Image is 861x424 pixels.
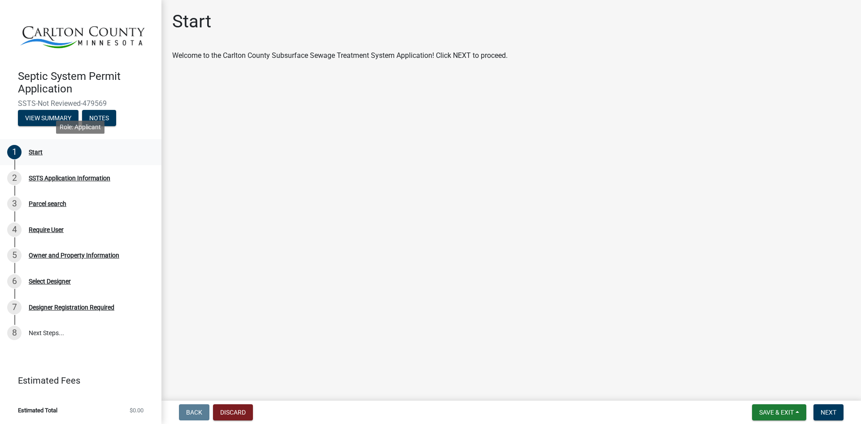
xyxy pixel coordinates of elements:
[7,197,22,211] div: 3
[18,407,57,413] span: Estimated Total
[7,171,22,185] div: 2
[29,175,110,181] div: SSTS Application Information
[82,115,116,122] wm-modal-confirm: Notes
[18,9,147,61] img: Carlton County, Minnesota
[7,145,22,159] div: 1
[18,110,78,126] button: View Summary
[56,121,104,134] div: Role: Applicant
[7,326,22,340] div: 8
[813,404,844,420] button: Next
[172,50,850,61] div: Welcome to the Carlton County Subsurface Sewage Treatment System Application! Click NEXT to proceed.
[179,404,209,420] button: Back
[18,115,78,122] wm-modal-confirm: Summary
[821,409,836,416] span: Next
[29,252,119,258] div: Owner and Property Information
[7,223,22,237] div: 4
[29,201,66,207] div: Parcel search
[759,409,794,416] span: Save & Exit
[172,11,211,32] h1: Start
[29,304,114,310] div: Designer Registration Required
[29,227,64,233] div: Require User
[130,407,143,413] span: $0.00
[29,278,71,284] div: Select Designer
[752,404,806,420] button: Save & Exit
[18,99,143,108] span: SSTS-Not Reviewed-479569
[82,110,116,126] button: Notes
[213,404,253,420] button: Discard
[7,274,22,288] div: 6
[29,149,43,155] div: Start
[18,70,154,96] h4: Septic System Permit Application
[7,300,22,315] div: 7
[7,248,22,262] div: 5
[186,409,202,416] span: Back
[7,372,147,389] a: Estimated Fees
